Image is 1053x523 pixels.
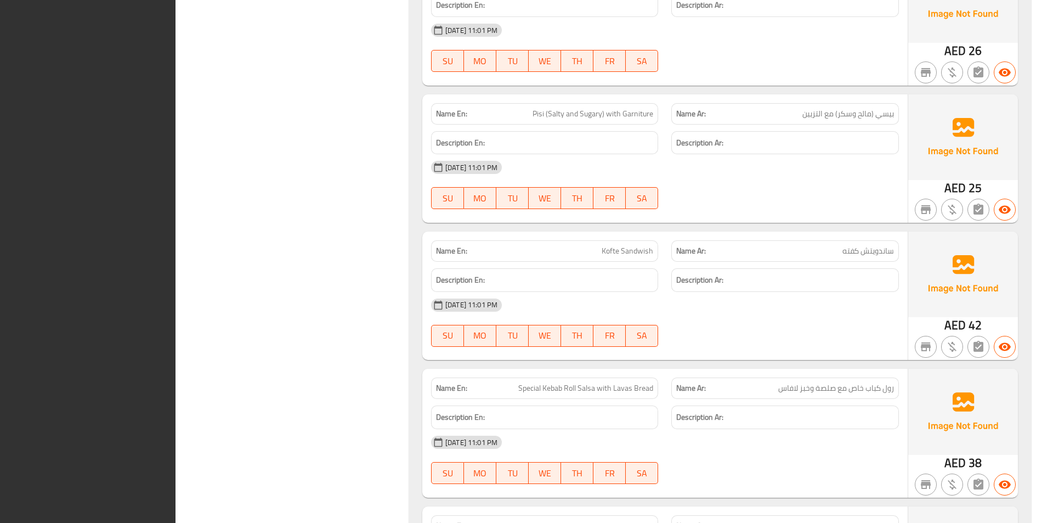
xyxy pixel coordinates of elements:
span: رول كباب خاص مع صلصة وخبز لافاس [778,383,894,394]
button: Available [994,61,1016,83]
span: WE [533,53,557,69]
button: SA [626,462,658,484]
button: FR [593,50,626,72]
button: WE [529,462,561,484]
span: SU [436,465,460,481]
button: Purchased item [941,61,963,83]
button: Purchased item [941,474,963,496]
span: TH [565,465,589,481]
button: SA [626,325,658,347]
span: AED [944,40,966,61]
span: Pisi (Salty and Sugary) with Garniture [533,108,653,120]
span: SU [436,190,460,206]
strong: Description En: [436,136,485,150]
button: Not branch specific item [915,61,937,83]
button: Not branch specific item [915,199,937,221]
button: TU [496,462,529,484]
img: Ae5nvW7+0k+MAAAAAElFTkSuQmCC [908,232,1018,317]
span: SA [630,190,654,206]
span: TU [501,190,524,206]
span: [DATE] 11:01 PM [441,162,502,173]
button: WE [529,187,561,209]
button: Not has choices [967,336,989,358]
strong: Name Ar: [676,108,706,120]
span: MO [468,328,492,344]
button: SU [431,325,464,347]
strong: Name Ar: [676,245,706,257]
button: TH [561,325,593,347]
span: TU [501,465,524,481]
span: MO [468,53,492,69]
span: TH [565,53,589,69]
strong: Description Ar: [676,136,723,150]
span: 25 [969,177,982,199]
strong: Name En: [436,383,467,394]
button: MO [464,325,496,347]
span: TU [501,53,524,69]
strong: Description En: [436,410,485,424]
button: TU [496,187,529,209]
strong: Description Ar: [676,410,723,424]
span: FR [598,190,621,206]
button: Not has choices [967,61,989,83]
button: MO [464,187,496,209]
button: WE [529,325,561,347]
strong: Name En: [436,108,467,120]
span: AED [944,314,966,336]
button: Purchased item [941,199,963,221]
button: SU [431,462,464,484]
button: Not branch specific item [915,336,937,358]
button: MO [464,462,496,484]
button: TH [561,187,593,209]
button: Not has choices [967,199,989,221]
span: FR [598,53,621,69]
button: Not branch specific item [915,474,937,496]
span: SA [630,465,654,481]
span: 42 [969,314,982,336]
span: SA [630,328,654,344]
span: FR [598,465,621,481]
button: TH [561,462,593,484]
span: AED [944,177,966,199]
span: TH [565,190,589,206]
span: FR [598,328,621,344]
button: Available [994,474,1016,496]
span: AED [944,452,966,474]
button: FR [593,187,626,209]
span: Kofte Sandwish [602,245,653,257]
span: SU [436,53,460,69]
span: [DATE] 11:01 PM [441,300,502,310]
button: Available [994,336,1016,358]
span: TU [501,328,524,344]
strong: Name Ar: [676,383,706,394]
button: TU [496,325,529,347]
span: TH [565,328,589,344]
span: WE [533,465,557,481]
span: ساندويتش كفته [842,245,894,257]
button: SA [626,187,658,209]
button: MO [464,50,496,72]
span: [DATE] 11:01 PM [441,437,502,448]
span: Special Kebab Roll Salsa with Lavas Bread [518,383,653,394]
button: Available [994,199,1016,221]
button: SU [431,187,464,209]
span: [DATE] 11:01 PM [441,25,502,36]
button: FR [593,462,626,484]
span: WE [533,328,557,344]
span: بيسي (مالح وسكر) مع التزيين [802,108,894,120]
img: Ae5nvW7+0k+MAAAAAElFTkSuQmCC [908,94,1018,180]
span: 38 [969,452,982,474]
button: WE [529,50,561,72]
button: TH [561,50,593,72]
button: SA [626,50,658,72]
span: SU [436,328,460,344]
span: SA [630,53,654,69]
strong: Description En: [436,273,485,287]
strong: Description Ar: [676,273,723,287]
button: Not has choices [967,474,989,496]
span: MO [468,465,492,481]
span: 26 [969,40,982,61]
strong: Name En: [436,245,467,257]
button: FR [593,325,626,347]
span: MO [468,190,492,206]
